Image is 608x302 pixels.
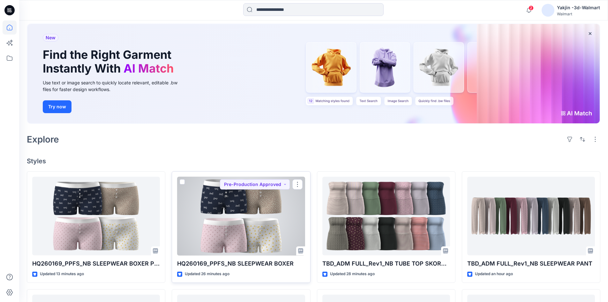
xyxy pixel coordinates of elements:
[330,271,375,277] p: Updated 28 minutes ago
[557,12,600,16] div: Walmart
[40,271,84,277] p: Updated 13 minutes ago
[46,34,56,42] span: New
[177,259,305,268] p: HQ260169_PPFS_NB SLEEPWEAR BOXER
[27,157,600,165] h4: Styles
[467,259,595,268] p: TBD_ADM FULL_Rev1_NB SLEEPWEAR PANT
[43,48,177,75] h1: Find the Right Garment Instantly With
[177,177,305,256] a: HQ260169_PPFS_NB SLEEPWEAR BOXER
[124,61,174,75] span: AI Match
[557,4,600,12] div: Yakjin -3d-Walmart
[27,134,59,144] h2: Explore
[32,259,160,268] p: HQ260169_PPFS_NB SLEEPWEAR BOXER PLUS
[32,177,160,256] a: HQ260169_PPFS_NB SLEEPWEAR BOXER PLUS
[467,177,595,256] a: TBD_ADM FULL_Rev1_NB SLEEPWEAR PANT
[529,5,534,11] span: 2
[322,259,450,268] p: TBD_ADM FULL_Rev1_NB TUBE TOP SKORT SET
[475,271,513,277] p: Updated an hour ago
[322,177,450,256] a: TBD_ADM FULL_Rev1_NB TUBE TOP SKORT SET
[43,79,186,93] div: Use text or image search to quickly locate relevant, editable .bw files for faster design workflows.
[542,4,554,17] img: avatar
[43,100,71,113] button: Try now
[185,271,229,277] p: Updated 26 minutes ago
